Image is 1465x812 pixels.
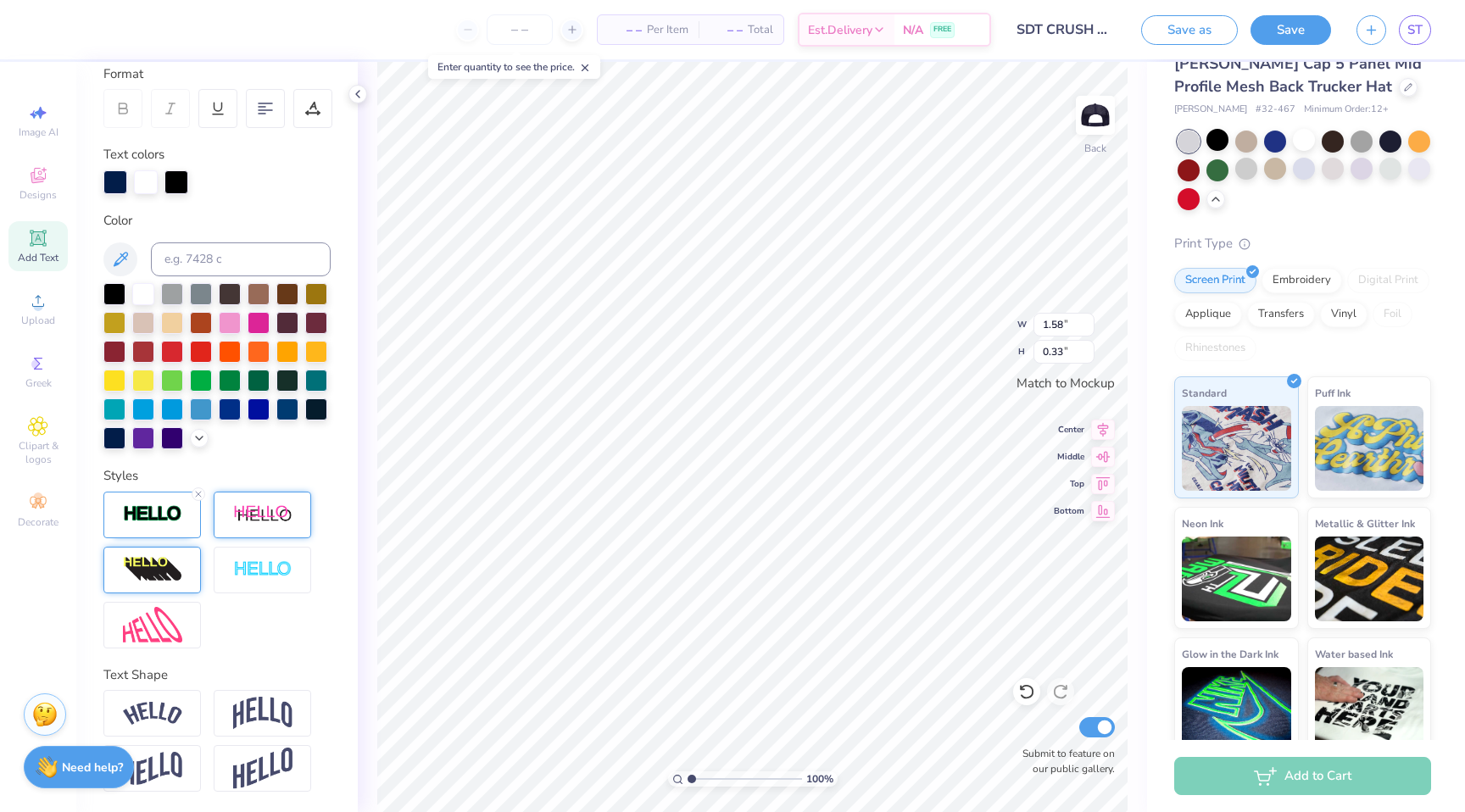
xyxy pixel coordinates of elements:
div: Print Type [1174,234,1431,253]
span: Middle [1054,451,1084,463]
label: Submit to feature on our public gallery. [1013,746,1115,776]
span: Standard [1182,384,1227,402]
label: Text colors [103,145,164,164]
div: Embroidery [1262,268,1342,293]
img: Metallic & Glitter Ink [1315,537,1424,621]
div: Color [103,211,331,231]
span: N/A [903,21,923,39]
img: Flag [123,752,182,785]
img: Water based Ink [1315,667,1424,752]
strong: Need help? [62,759,123,776]
img: Standard [1182,406,1291,491]
span: Minimum Order: 12 + [1304,103,1389,117]
span: [PERSON_NAME] [1174,103,1247,117]
span: FREE [933,24,951,36]
span: Add Text [18,251,58,264]
img: Glow in the Dark Ink [1182,667,1291,752]
div: Format [103,64,332,84]
span: Glow in the Dark Ink [1182,645,1278,663]
input: Untitled Design [1004,13,1128,47]
div: Vinyl [1320,302,1368,327]
span: Top [1054,478,1084,490]
div: Applique [1174,302,1242,327]
img: Puff Ink [1315,406,1424,491]
span: 100 % [806,771,833,787]
span: # 32-467 [1256,103,1295,117]
img: Negative Space [233,560,292,580]
span: Total [748,21,773,39]
div: Screen Print [1174,268,1256,293]
span: Per Item [647,21,688,39]
img: Back [1078,98,1112,132]
span: – – [608,21,642,39]
span: Greek [25,376,52,390]
div: Styles [103,466,331,486]
span: Puff Ink [1315,384,1351,402]
span: ST [1407,20,1423,40]
div: Rhinestones [1174,336,1256,361]
span: Clipart & logos [8,439,68,466]
img: Shadow [233,504,292,526]
span: Water based Ink [1315,645,1393,663]
div: Digital Print [1347,268,1429,293]
span: Metallic & Glitter Ink [1315,514,1415,532]
input: e.g. 7428 c [151,242,331,276]
span: Designs [19,188,57,202]
a: ST [1399,15,1431,45]
img: Rise [233,748,292,789]
button: Save [1251,15,1331,45]
img: Arc [123,702,182,725]
img: Stroke [123,504,182,524]
div: Foil [1373,302,1412,327]
span: Upload [21,314,55,327]
div: Transfers [1247,302,1315,327]
span: Center [1054,424,1084,436]
input: – – [487,14,553,45]
button: Save as [1141,15,1238,45]
span: Decorate [18,515,58,529]
span: Est. Delivery [808,21,872,39]
img: Arch [233,697,292,729]
span: Neon Ink [1182,514,1223,532]
img: 3d Illusion [123,556,182,583]
img: Free Distort [123,607,182,643]
img: Neon Ink [1182,537,1291,621]
span: Image AI [19,125,58,139]
span: Bottom [1054,505,1084,517]
div: Text Shape [103,665,331,685]
div: Back [1084,141,1106,156]
div: Enter quantity to see the price. [428,55,600,79]
span: – – [709,21,743,39]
